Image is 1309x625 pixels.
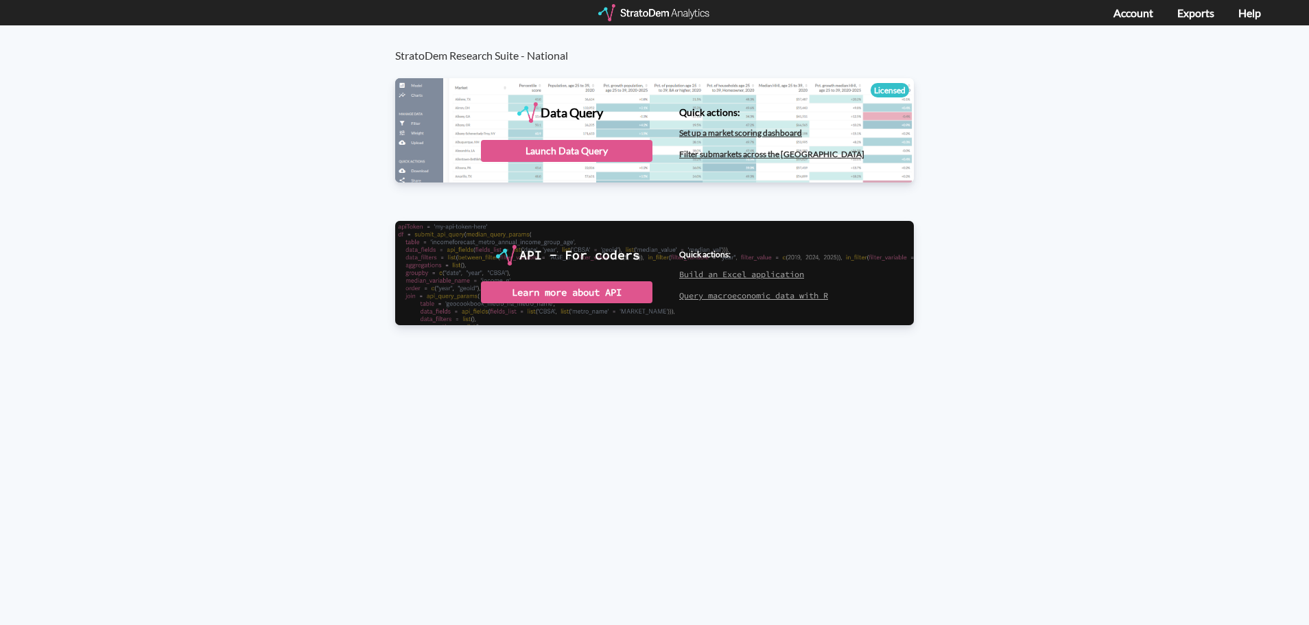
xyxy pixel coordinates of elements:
div: Launch Data Query [481,140,652,162]
h3: StratoDem Research Suite - National [395,25,928,62]
div: Learn more about API [481,281,652,303]
div: API - For coders [519,245,640,266]
a: Query macroeconomic data with R [679,290,828,300]
h4: Quick actions: [679,250,828,259]
a: Exports [1177,6,1214,19]
h4: Quick actions: [679,107,864,117]
div: Data Query [541,102,603,123]
a: Account [1113,6,1153,19]
a: Build an Excel application [679,269,804,279]
div: Licensed [871,83,909,97]
a: Filter submarkets across the [GEOGRAPHIC_DATA] [679,149,864,159]
a: Help [1238,6,1261,19]
a: Set up a market scoring dashboard [679,128,802,138]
